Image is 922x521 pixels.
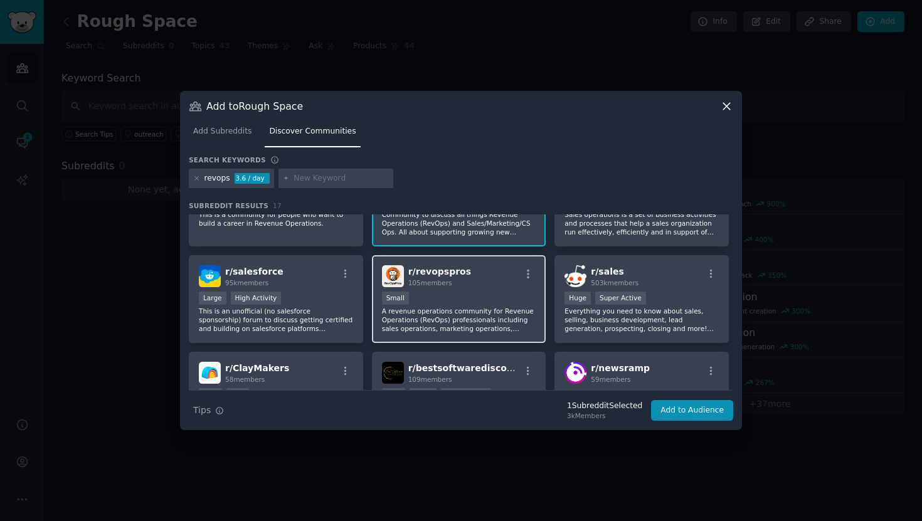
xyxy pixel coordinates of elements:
[408,279,452,287] span: 105 members
[651,400,733,421] button: Add to Audience
[193,126,252,137] span: Add Subreddits
[564,388,719,397] p: No Description...
[189,122,256,147] a: Add Subreddits
[567,401,642,412] div: 1 Subreddit Selected
[226,388,249,401] div: Tiny
[199,388,222,401] div: New
[382,292,409,305] div: Small
[199,292,226,305] div: Large
[193,404,211,417] span: Tips
[567,411,642,420] div: 3k Members
[189,399,228,421] button: Tips
[199,307,353,333] p: This is an unofficial (no salesforce sponsorship) forum to discuss getting certified and building...
[269,126,356,137] span: Discover Communities
[199,362,221,384] img: ClayMakers
[382,362,404,384] img: bestsoftwarediscounts
[382,265,404,287] img: revopspros
[408,266,471,276] span: r/ revopspros
[382,210,536,236] p: Community to discuss all things Revenue Operations (RevOps) and Sales/Marketing/CS Ops. All about...
[382,388,405,401] div: New
[265,122,360,147] a: Discover Communities
[204,173,230,184] div: revops
[225,376,265,383] span: 58 members
[591,279,639,287] span: 503k members
[564,265,586,287] img: sales
[206,100,303,113] h3: Add to Rough Space
[408,363,529,373] span: r/ bestsoftwarediscounts
[225,266,283,276] span: r/ salesforce
[564,292,591,305] div: Huge
[595,292,646,305] div: Super Active
[564,362,586,384] img: newsramp
[591,363,650,373] span: r/ newsramp
[225,363,289,373] span: r/ ClayMakers
[189,201,268,210] span: Subreddit Results
[199,265,221,287] img: salesforce
[564,307,719,333] p: Everything you need to know about sales, selling, business development, lead generation, prospect...
[199,210,353,228] p: This is a community for people who want to build a career in Revenue Operations.
[410,388,437,401] div: Small
[564,210,719,236] p: Sales operations is a set of business activities and processes that help a sales organization run...
[591,376,630,383] span: 59 members
[235,173,270,184] div: 3.6 / day
[189,155,266,164] h3: Search keywords
[273,202,282,209] span: 17
[231,292,282,305] div: High Activity
[591,266,623,276] span: r/ sales
[225,279,268,287] span: 95k members
[441,388,492,401] div: Super Active
[408,376,452,383] span: 109 members
[294,173,389,184] input: New Keyword
[382,307,536,333] p: A revenue operations community for Revenue Operations (RevOps) professionals including sales oper...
